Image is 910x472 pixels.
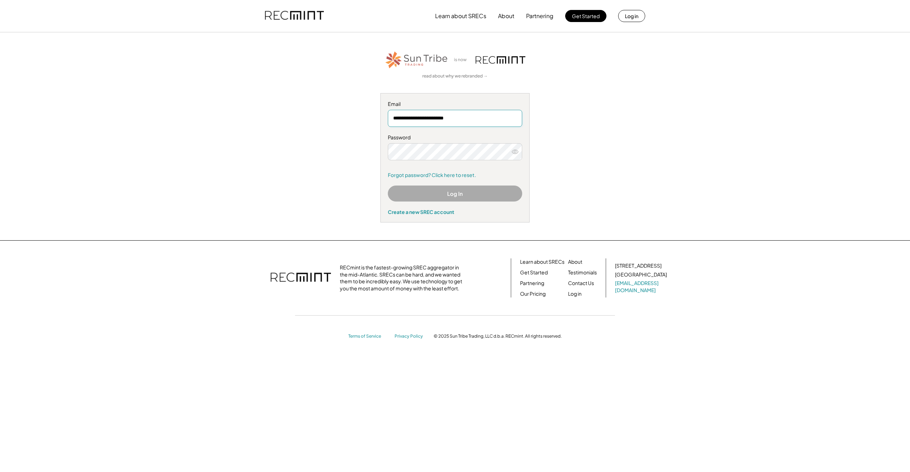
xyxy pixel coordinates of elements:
[568,258,582,265] a: About
[568,280,594,287] a: Contact Us
[568,290,582,297] a: Log in
[348,333,387,339] a: Terms of Service
[452,57,472,63] div: is now
[498,9,514,23] button: About
[271,265,331,290] img: recmint-logotype%403x.png
[476,56,525,64] img: recmint-logotype%403x.png
[615,280,668,294] a: [EMAIL_ADDRESS][DOMAIN_NAME]
[568,269,597,276] a: Testimonials
[565,10,606,22] button: Get Started
[615,262,662,269] div: [STREET_ADDRESS]
[388,172,522,179] a: Forgot password? Click here to reset.
[395,333,427,339] a: Privacy Policy
[520,280,544,287] a: Partnering
[388,101,522,108] div: Email
[422,73,488,79] a: read about why we rebranded →
[520,269,548,276] a: Get Started
[265,4,324,28] img: recmint-logotype%403x.png
[434,333,562,339] div: © 2025 Sun Tribe Trading, LLC d.b.a. RECmint. All rights reserved.
[388,134,522,141] div: Password
[520,258,564,265] a: Learn about SRECs
[388,186,522,202] button: Log In
[388,209,522,215] div: Create a new SREC account
[520,290,546,297] a: Our Pricing
[615,271,667,278] div: [GEOGRAPHIC_DATA]
[435,9,486,23] button: Learn about SRECs
[526,9,553,23] button: Partnering
[340,264,466,292] div: RECmint is the fastest-growing SREC aggregator in the mid-Atlantic. SRECs can be hard, and we wan...
[618,10,645,22] button: Log in
[385,50,449,70] img: STT_Horizontal_Logo%2B-%2BColor.png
